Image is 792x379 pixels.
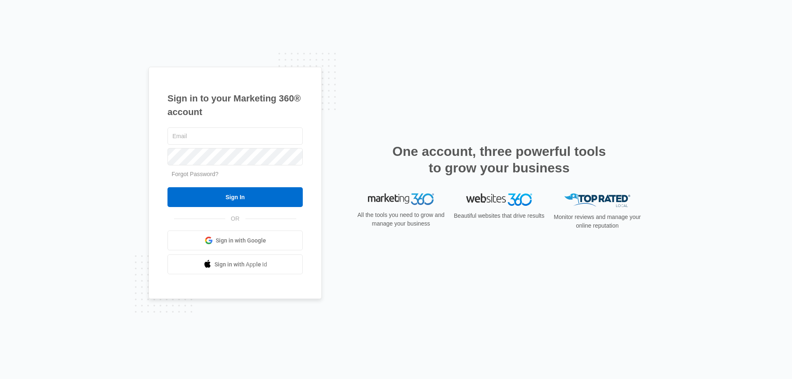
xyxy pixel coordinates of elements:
[167,92,303,119] h1: Sign in to your Marketing 360® account
[167,254,303,274] a: Sign in with Apple Id
[453,212,545,220] p: Beautiful websites that drive results
[390,143,608,176] h2: One account, three powerful tools to grow your business
[564,193,630,207] img: Top Rated Local
[225,214,245,223] span: OR
[214,260,267,269] span: Sign in with Apple Id
[167,231,303,250] a: Sign in with Google
[466,193,532,205] img: Websites 360
[172,171,219,177] a: Forgot Password?
[355,211,447,228] p: All the tools you need to grow and manage your business
[216,236,266,245] span: Sign in with Google
[167,187,303,207] input: Sign In
[368,193,434,205] img: Marketing 360
[167,127,303,145] input: Email
[551,213,643,230] p: Monitor reviews and manage your online reputation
